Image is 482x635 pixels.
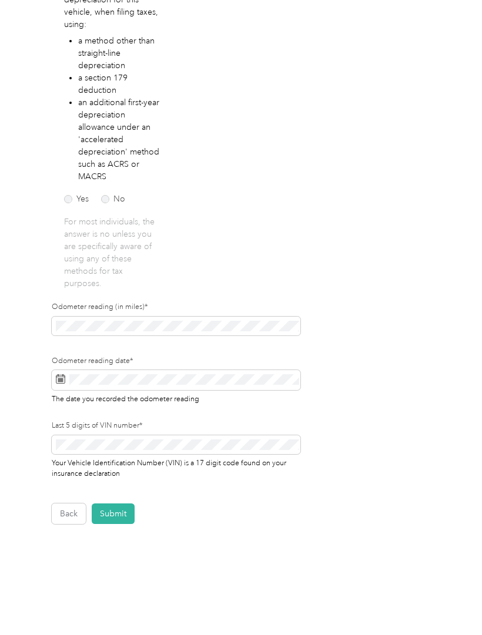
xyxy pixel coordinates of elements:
[52,356,300,367] label: Odometer reading date*
[78,96,161,183] li: an additional first-year depreciation allowance under an 'accelerated depreciation' method such a...
[416,569,482,635] iframe: Everlance-gr Chat Button Frame
[52,392,199,404] span: The date you recorded the odometer reading
[78,35,161,72] li: a method other than straight-line depreciation
[52,302,300,313] label: Odometer reading (in miles)*
[78,72,161,96] li: a section 179 deduction
[64,216,161,290] p: For most individuals, the answer is no unless you are specifically aware of using any of these me...
[101,195,125,203] label: No
[52,503,86,524] button: Back
[64,195,89,203] label: Yes
[52,421,300,431] label: Last 5 digits of VIN number*
[92,503,135,524] button: Submit
[52,456,286,478] span: Your Vehicle Identification Number (VIN) is a 17 digit code found on your insurance declaration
